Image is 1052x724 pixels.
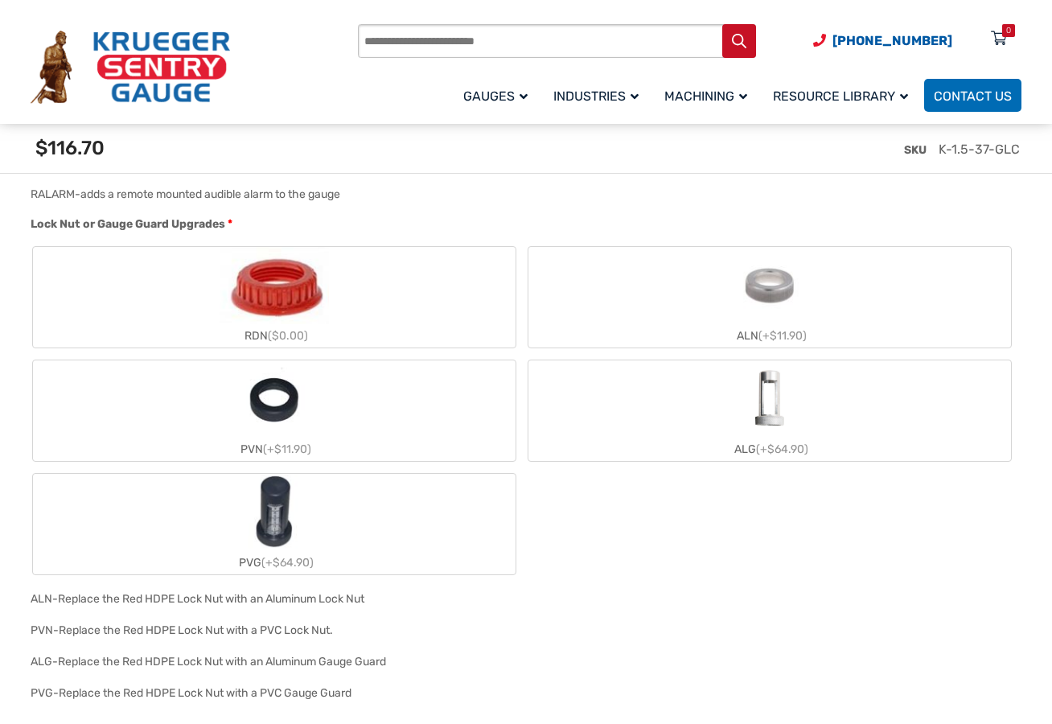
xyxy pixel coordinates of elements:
[939,142,1020,157] span: K-1.5-37-GLC
[763,76,924,114] a: Resource Library
[31,187,80,201] span: RALARM-
[655,76,763,114] a: Machining
[33,551,516,574] div: PVG
[80,187,340,201] div: adds a remote mounted audible alarm to the gauge
[773,88,908,104] span: Resource Library
[528,247,1011,348] label: ALN
[813,31,952,51] a: Phone Number (920) 434-8860
[263,442,311,456] span: (+$11.90)
[31,31,230,105] img: Krueger Sentry Gauge
[33,247,516,348] label: RDN
[58,592,364,606] div: Replace the Red HDPE Lock Nut with an Aluminum Lock Nut
[33,360,516,461] label: PVN
[758,329,807,343] span: (+$11.90)
[268,329,308,343] span: ($0.00)
[904,143,927,157] span: SKU
[544,76,655,114] a: Industries
[528,360,1011,461] label: ALG
[756,442,808,456] span: (+$64.90)
[463,88,528,104] span: Gauges
[924,79,1021,112] a: Contact Us
[31,655,58,668] span: ALG-
[33,438,516,461] div: PVN
[228,216,232,232] abbr: required
[934,88,1012,104] span: Contact Us
[731,360,808,438] img: ALG-OF
[31,623,59,637] span: PVN-
[553,88,639,104] span: Industries
[33,324,516,348] div: RDN
[832,33,952,48] span: [PHONE_NUMBER]
[31,686,59,700] span: PVG-
[1006,24,1011,37] div: 0
[261,556,314,570] span: (+$64.90)
[33,474,516,574] label: PVG
[59,623,333,637] div: Replace the Red HDPE Lock Nut with a PVC Lock Nut.
[731,247,808,324] img: ALN
[528,324,1011,348] div: ALN
[31,592,58,606] span: ALN-
[31,217,225,231] span: Lock Nut or Gauge Guard Upgrades
[664,88,747,104] span: Machining
[58,655,386,668] div: Replace the Red HDPE Lock Nut with an Aluminum Gauge Guard
[454,76,544,114] a: Gauges
[528,438,1011,461] div: ALG
[236,474,313,551] img: PVG
[59,686,351,700] div: Replace the Red HDPE Lock Nut with a PVC Gauge Guard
